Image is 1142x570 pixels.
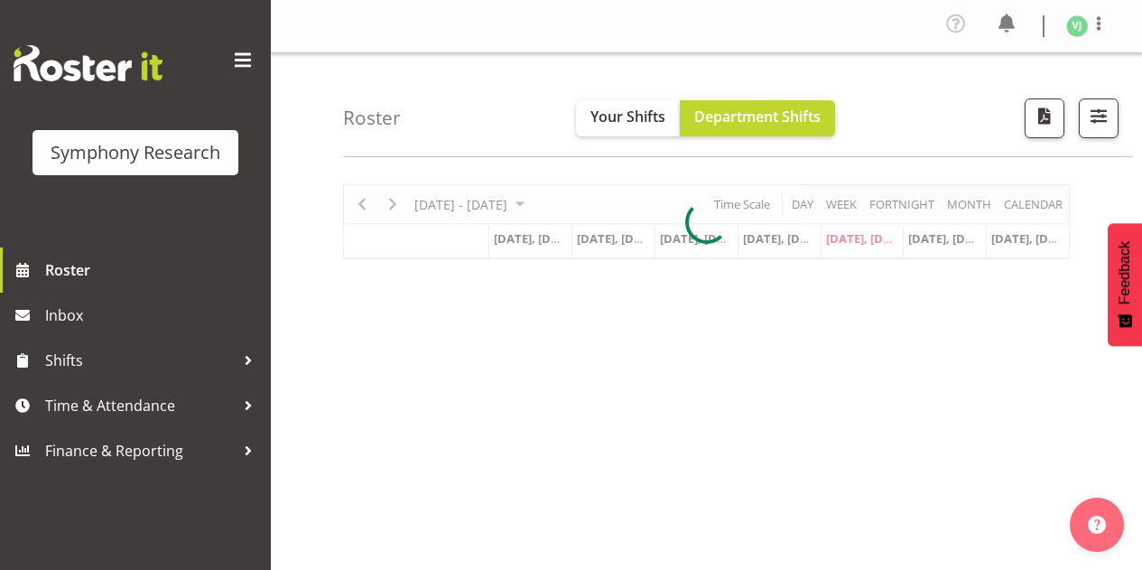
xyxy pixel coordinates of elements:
[51,139,220,166] div: Symphony Research
[1108,223,1142,346] button: Feedback - Show survey
[1066,15,1088,37] img: vishal-jain1986.jpg
[45,347,235,374] span: Shifts
[1117,241,1133,304] span: Feedback
[576,100,680,136] button: Your Shifts
[590,107,665,126] span: Your Shifts
[1025,98,1064,138] button: Download a PDF of the roster according to the set date range.
[343,107,401,128] h4: Roster
[680,100,835,136] button: Department Shifts
[694,107,821,126] span: Department Shifts
[1079,98,1119,138] button: Filter Shifts
[45,392,235,419] span: Time & Attendance
[45,437,235,464] span: Finance & Reporting
[14,45,162,81] img: Rosterit website logo
[45,302,262,329] span: Inbox
[1088,516,1106,534] img: help-xxl-2.png
[45,257,262,284] span: Roster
